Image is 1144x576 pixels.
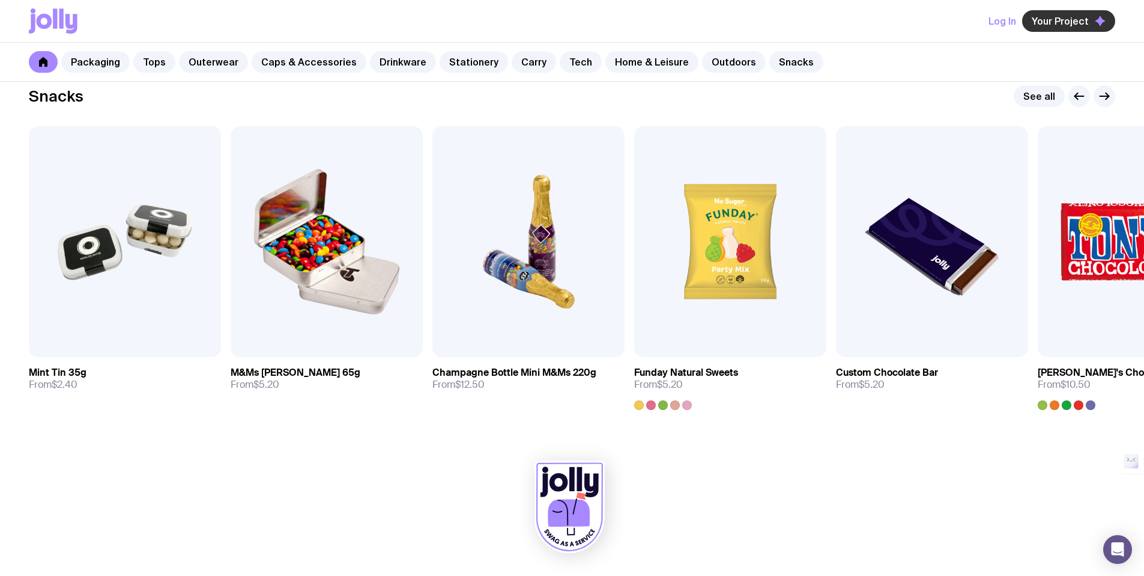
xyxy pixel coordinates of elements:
a: See all [1014,85,1065,107]
span: From [231,379,279,391]
span: Your Project [1032,15,1089,27]
a: Carry [512,51,556,73]
a: Packaging [61,51,130,73]
a: Champagne Bottle Mini M&Ms 220gFrom$12.50 [432,357,625,400]
button: Your Project [1022,10,1115,32]
a: M&Ms [PERSON_NAME] 65gFrom$5.20 [231,357,423,400]
a: Snacks [769,51,823,73]
span: From [634,379,683,391]
a: Stationery [440,51,508,73]
h3: M&Ms [PERSON_NAME] 65g [231,367,360,379]
span: $10.50 [1061,378,1091,391]
span: $12.50 [455,378,485,391]
div: Open Intercom Messenger [1103,535,1132,564]
span: $2.40 [52,378,77,391]
a: Caps & Accessories [252,51,366,73]
a: Mint Tin 35gFrom$2.40 [29,357,221,400]
span: From [432,379,485,391]
h3: Custom Chocolate Bar [836,367,938,379]
span: $5.20 [253,378,279,391]
a: Tops [133,51,175,73]
span: From [1038,379,1091,391]
a: Home & Leisure [605,51,698,73]
h2: Snacks [29,87,83,105]
span: From [836,379,885,391]
a: Outdoors [702,51,766,73]
span: $5.20 [859,378,885,391]
a: Outerwear [179,51,248,73]
h3: Mint Tin 35g [29,367,86,379]
a: Tech [560,51,602,73]
span: From [29,379,77,391]
a: Drinkware [370,51,436,73]
span: $5.20 [657,378,683,391]
button: Log In [988,10,1016,32]
a: Funday Natural SweetsFrom$5.20 [634,357,826,410]
h3: Champagne Bottle Mini M&Ms 220g [432,367,596,379]
h3: Funday Natural Sweets [634,367,738,379]
a: Custom Chocolate BarFrom$5.20 [836,357,1028,400]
